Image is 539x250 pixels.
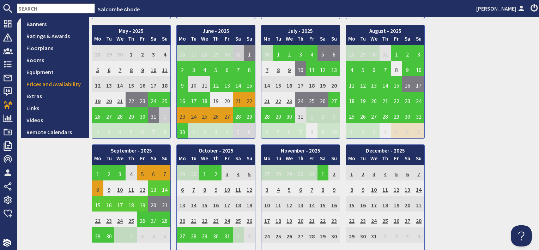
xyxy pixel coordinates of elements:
td: 1 [317,165,329,180]
td: 1 [188,123,199,138]
td: 17 [188,92,199,107]
th: November - 2025 [261,145,340,155]
td: 7 [413,165,424,180]
td: 9 [284,61,295,76]
td: 5 [391,165,402,180]
td: 6 [137,123,148,138]
td: 1 [92,165,103,180]
th: Th [380,155,391,165]
th: Th [380,35,391,45]
td: 12 [244,180,255,196]
td: 30 [261,45,273,61]
td: 4 [273,180,284,196]
th: We [284,155,295,165]
td: 5 [244,165,255,180]
td: 11 [159,61,170,76]
th: Th [210,155,222,165]
td: 11 [126,180,137,196]
td: 23 [284,92,295,107]
td: 26 [177,45,188,61]
td: 30 [368,45,380,61]
td: 9 [402,61,413,76]
td: 30 [402,107,413,123]
td: 31 [413,107,424,123]
td: 22 [244,92,255,107]
td: 21 [261,92,273,107]
th: Mo [261,155,273,165]
th: July - 2025 [261,25,340,35]
th: Sa [148,155,159,165]
td: 1 [199,165,210,180]
td: 12 [317,61,329,76]
th: Su [328,35,340,45]
td: 4 [233,165,244,180]
td: 2 [357,165,369,180]
th: Tu [103,155,115,165]
td: 16 [137,76,148,92]
td: 2 [317,107,329,123]
td: 4 [380,165,391,180]
td: 10 [188,76,199,92]
td: 2 [284,45,295,61]
td: 19 [210,92,222,107]
td: 5 [284,180,295,196]
th: We [114,155,126,165]
td: 6 [402,123,413,138]
td: 8 [244,61,255,76]
td: 26 [92,107,103,123]
td: 4 [380,123,391,138]
td: 7 [380,61,391,76]
td: 22 [126,92,137,107]
td: 31 [148,107,159,123]
a: Rooms [21,54,89,66]
td: 31 [295,107,306,123]
td: 1 [346,165,357,180]
td: 4 [261,123,273,138]
td: 29 [284,165,295,180]
td: 9 [103,180,115,196]
td: 5 [92,61,103,76]
th: Fr [306,35,317,45]
td: 29 [177,165,188,180]
td: 3 [114,165,126,180]
th: Su [413,155,424,165]
td: 28 [273,165,284,180]
td: 17 [295,76,306,92]
td: 19 [92,92,103,107]
td: 11 [306,61,317,76]
td: 10 [295,61,306,76]
td: 16 [284,76,295,92]
td: 13 [148,180,159,196]
a: [PERSON_NAME] [476,4,526,13]
th: Th [295,35,306,45]
td: 21 [380,92,391,107]
td: 27 [103,107,115,123]
td: 26 [357,107,369,123]
th: Fr [137,155,148,165]
td: 5 [317,45,329,61]
td: 7 [413,123,424,138]
td: 24 [188,107,199,123]
td: 6 [284,123,295,138]
a: Prices and Availability [21,78,89,90]
td: 29 [244,107,255,123]
td: 9 [357,180,369,196]
td: 23 [137,92,148,107]
td: 30 [188,165,199,180]
td: 6 [328,45,340,61]
td: 23 [177,107,188,123]
td: 8 [92,180,103,196]
td: 11 [380,180,391,196]
td: 10 [368,180,380,196]
td: 14 [380,76,391,92]
td: 21 [233,92,244,107]
td: 8 [346,180,357,196]
td: 2 [357,123,369,138]
td: 7 [295,123,306,138]
td: 17 [148,76,159,92]
td: 18 [159,76,170,92]
td: 10 [114,180,126,196]
td: 4 [199,61,210,76]
td: 15 [273,76,284,92]
a: Extras [21,90,89,102]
